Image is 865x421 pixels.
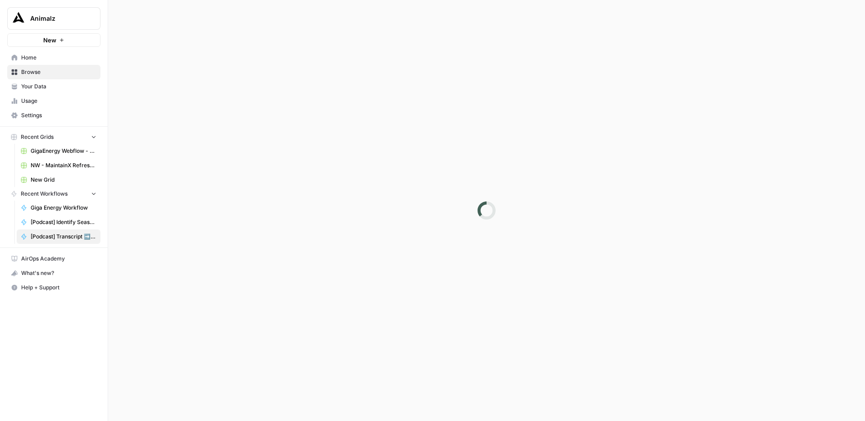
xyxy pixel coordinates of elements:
[7,266,100,280] button: What's new?
[17,229,100,244] a: [Podcast] Transcript ➡️ Article ➡️ Social Post
[21,255,96,263] span: AirOps Academy
[21,68,96,76] span: Browse
[31,233,96,241] span: [Podcast] Transcript ➡️ Article ➡️ Social Post
[21,97,96,105] span: Usage
[21,111,96,119] span: Settings
[21,82,96,91] span: Your Data
[7,187,100,201] button: Recent Workflows
[21,54,96,62] span: Home
[31,147,96,155] span: GigaEnergy Webflow - Shop Inventories
[7,280,100,295] button: Help + Support
[17,158,100,173] a: NW - MaintainX Refresh Workflow
[8,266,100,280] div: What's new?
[17,215,100,229] a: [Podcast] Identify Season Quotes & Topics
[7,33,100,47] button: New
[21,284,96,292] span: Help + Support
[21,133,54,141] span: Recent Grids
[31,161,96,169] span: NW - MaintainX Refresh Workflow
[7,94,100,108] a: Usage
[17,201,100,215] a: Giga Energy Workflow
[7,65,100,79] a: Browse
[17,173,100,187] a: New Grid
[7,252,100,266] a: AirOps Academy
[43,36,56,45] span: New
[30,14,85,23] span: Animalz
[17,144,100,158] a: GigaEnergy Webflow - Shop Inventories
[7,50,100,65] a: Home
[31,204,96,212] span: Giga Energy Workflow
[31,218,96,226] span: [Podcast] Identify Season Quotes & Topics
[7,7,100,30] button: Workspace: Animalz
[21,190,68,198] span: Recent Workflows
[7,108,100,123] a: Settings
[10,10,27,27] img: Animalz Logo
[7,79,100,94] a: Your Data
[7,130,100,144] button: Recent Grids
[31,176,96,184] span: New Grid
